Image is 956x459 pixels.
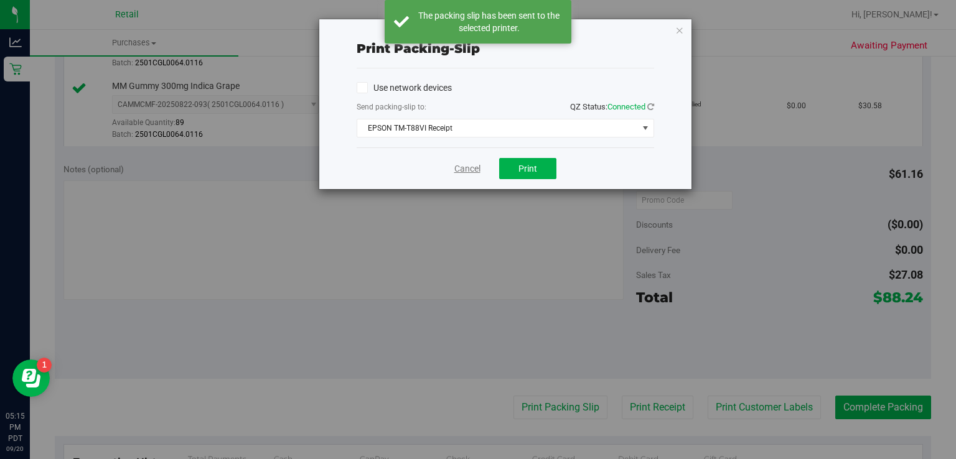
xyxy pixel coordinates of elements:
[607,102,645,111] span: Connected
[416,9,562,34] div: The packing slip has been sent to the selected printer.
[12,359,50,397] iframe: Resource center
[357,41,480,56] span: Print packing-slip
[357,101,426,113] label: Send packing-slip to:
[570,102,654,111] span: QZ Status:
[357,119,638,137] span: EPSON TM-T88VI Receipt
[518,164,537,174] span: Print
[357,81,452,95] label: Use network devices
[637,119,653,137] span: select
[499,158,556,179] button: Print
[37,358,52,373] iframe: Resource center unread badge
[454,162,480,175] a: Cancel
